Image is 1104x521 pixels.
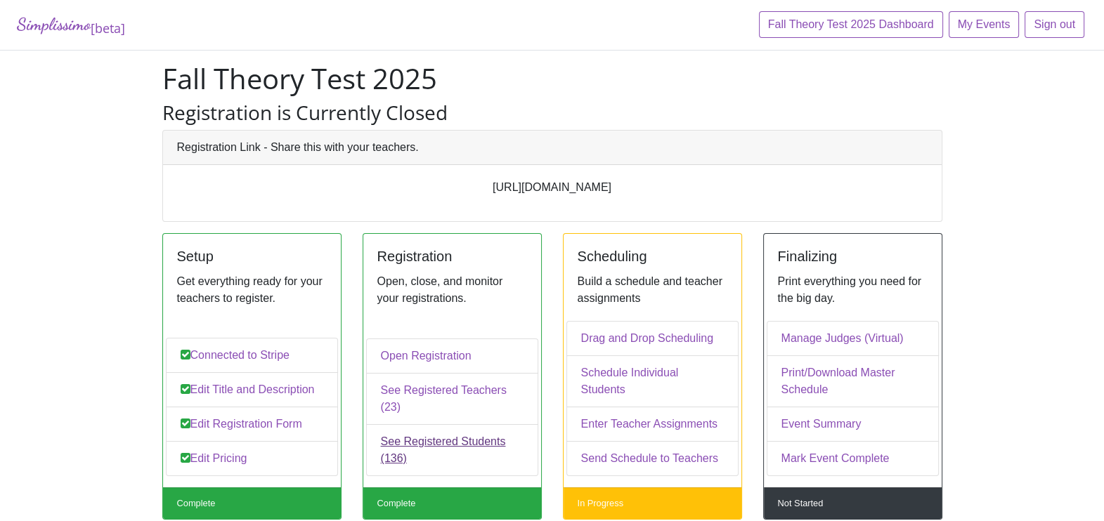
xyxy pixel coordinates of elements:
a: Print/Download Master Schedule [767,355,939,407]
a: Connected to Stripe [166,338,338,373]
a: Simplissimo[beta] [17,11,125,39]
a: Fall Theory Test 2025 Dashboard [759,11,943,38]
a: Send Schedule to Teachers [566,441,739,476]
p: Get everything ready for your teachers to register. [177,273,327,307]
h5: Finalizing [778,248,928,265]
a: Event Summary [767,407,939,442]
h5: Setup [177,248,327,265]
p: Build a schedule and teacher assignments [578,273,727,307]
a: Schedule Individual Students [566,355,739,407]
p: [URL][DOMAIN_NAME] [177,179,928,196]
a: Enter Teacher Assignments [566,407,739,442]
div: Registration Link - Share this with your teachers. [163,131,942,165]
a: Edit Title and Description [166,372,338,407]
a: My Events [949,11,1020,38]
h1: Fall Theory Test 2025 [162,62,942,95]
sub: [beta] [91,20,125,37]
h5: Registration [377,248,527,265]
a: Open Registration [366,338,538,374]
a: Edit Registration Form [166,407,338,442]
h3: Registration is Currently Closed [162,101,942,125]
a: Drag and Drop Scheduling [566,321,739,356]
a: Sign out [1025,11,1084,38]
small: In Progress [578,498,623,508]
small: Complete [177,498,216,508]
a: Edit Pricing [166,441,338,476]
small: Not Started [778,498,824,508]
a: Mark Event Complete [767,441,939,476]
p: Open, close, and monitor your registrations. [377,273,527,307]
small: Complete [377,498,416,508]
p: Print everything you need for the big day. [778,273,928,307]
h5: Scheduling [578,248,727,265]
a: See Registered Teachers (23) [366,373,538,425]
a: See Registered Students (136) [366,424,538,476]
a: Manage Judges (Virtual) [767,321,939,356]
